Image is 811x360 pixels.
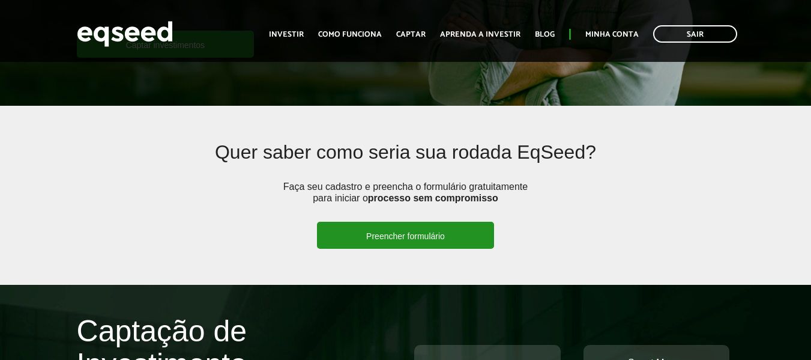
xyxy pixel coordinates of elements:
h2: Quer saber como seria sua rodada EqSeed? [144,142,667,181]
a: Como funciona [318,31,382,38]
a: Aprenda a investir [440,31,520,38]
img: EqSeed [77,18,173,50]
strong: processo sem compromisso [368,193,498,203]
p: Faça seu cadastro e preencha o formulário gratuitamente para iniciar o [279,181,531,222]
a: Preencher formulário [317,222,494,249]
a: Sair [653,25,737,43]
a: Investir [269,31,304,38]
a: Blog [535,31,555,38]
a: Captar [396,31,426,38]
a: Minha conta [585,31,639,38]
